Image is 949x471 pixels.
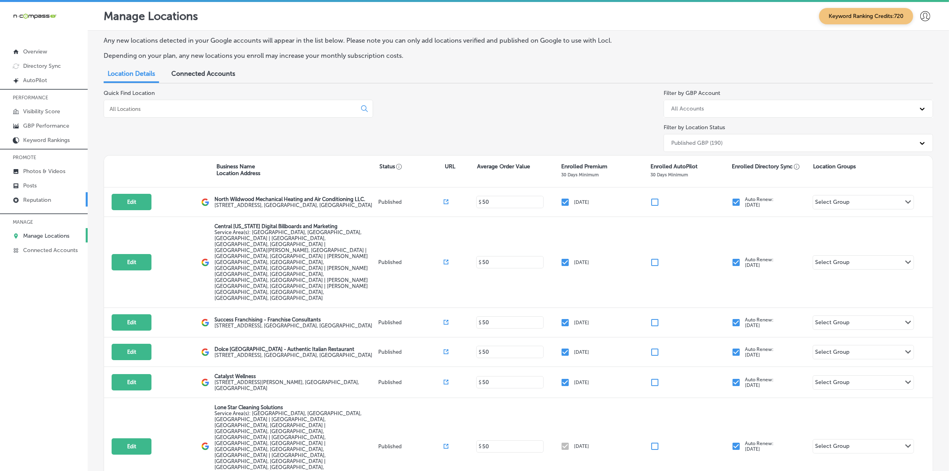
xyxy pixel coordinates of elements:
[201,348,209,356] img: logo
[819,8,913,24] span: Keyword Ranking Credits: 720
[664,90,720,97] label: Filter by GBP Account
[574,320,589,325] p: [DATE]
[23,137,70,144] p: Keyword Rankings
[23,77,47,84] p: AutoPilot
[201,378,209,386] img: logo
[216,163,260,177] p: Business Name Location Address
[378,319,444,325] p: Published
[479,443,481,449] p: $
[23,197,51,203] p: Reputation
[214,323,372,329] label: [STREET_ADDRESS] , [GEOGRAPHIC_DATA], [GEOGRAPHIC_DATA]
[214,196,372,202] p: North Wildwood Mechanical Heating and Air Conditioning LLC.
[815,379,849,388] div: Select Group
[378,443,444,449] p: Published
[109,105,355,112] input: All Locations
[112,314,151,331] button: Edit
[815,349,849,358] div: Select Group
[664,124,725,131] label: Filter by Location Status
[574,260,589,265] p: [DATE]
[445,163,455,170] p: URL
[378,349,444,355] p: Published
[112,374,151,390] button: Edit
[23,168,65,175] p: Photos & Videos
[104,37,643,44] p: Any new locations detected in your Google accounts will appear in the list below. Please note you...
[214,229,368,301] span: Orlando, FL, USA | Kissimmee, FL, USA | Meadow Woods, FL 32824, USA | Hunters Creek, FL 32837, US...
[214,404,376,410] p: Lone Star Cleaning Solutions
[104,90,155,97] label: Quick Find Location
[561,172,599,177] p: 30 Days Minimum
[23,122,69,129] p: GBP Performance
[214,223,376,229] p: Central [US_STATE] Digital Billboards and Marketing
[171,70,235,77] span: Connected Accounts
[815,199,849,208] div: Select Group
[745,197,774,208] p: Auto Renew: [DATE]
[745,377,774,388] p: Auto Renew: [DATE]
[214,202,372,208] label: [STREET_ADDRESS] , [GEOGRAPHIC_DATA], [GEOGRAPHIC_DATA]
[104,52,643,59] p: Depending on your plan, any new locations you enroll may increase your monthly subscription costs.
[477,163,530,170] p: Average Order Value
[378,199,444,205] p: Published
[574,380,589,385] p: [DATE]
[214,352,372,358] label: [STREET_ADDRESS] , [GEOGRAPHIC_DATA], [GEOGRAPHIC_DATA]
[479,349,481,355] p: $
[201,442,209,450] img: logo
[379,163,445,170] p: Status
[479,380,481,385] p: $
[23,233,69,239] p: Manage Locations
[201,319,209,327] img: logo
[378,259,444,265] p: Published
[214,373,376,379] p: Catalyst Wellness
[23,48,47,55] p: Overview
[732,163,800,170] p: Enrolled Directory Sync
[214,379,376,391] label: [STREET_ADDRESS][PERSON_NAME] , [GEOGRAPHIC_DATA], [GEOGRAPHIC_DATA]
[815,319,849,328] div: Select Group
[479,320,481,325] p: $
[745,441,774,452] p: Auto Renew: [DATE]
[650,163,698,170] p: Enrolled AutoPilot
[650,172,688,177] p: 30 Days Minimum
[23,108,60,115] p: Visibility Score
[479,199,481,205] p: $
[574,349,589,355] p: [DATE]
[201,258,209,266] img: logo
[745,317,774,328] p: Auto Renew: [DATE]
[112,254,151,270] button: Edit
[574,199,589,205] p: [DATE]
[201,198,209,206] img: logo
[112,194,151,210] button: Edit
[214,346,372,352] p: Dolce [GEOGRAPHIC_DATA] - Authentic Italian Restaurant
[378,379,444,385] p: Published
[561,163,607,170] p: Enrolled Premium
[479,260,481,265] p: $
[108,70,155,77] span: Location Details
[815,259,849,268] div: Select Group
[112,344,151,360] button: Edit
[214,317,372,323] p: Success Franchising - Franchise Consultants
[813,163,856,170] p: Location Groups
[104,10,198,23] p: Manage Locations
[23,182,37,189] p: Posts
[671,140,723,146] div: Published GBP (190)
[745,257,774,268] p: Auto Renew: [DATE]
[815,443,849,452] div: Select Group
[671,105,704,112] div: All Accounts
[745,347,774,358] p: Auto Renew: [DATE]
[112,438,151,455] button: Edit
[23,247,78,254] p: Connected Accounts
[13,12,57,20] img: 660ab0bf-5cc7-4cb8-ba1c-48b5ae0f18e60NCTV_CLogo_TV_Black_-500x88.png
[574,443,589,449] p: [DATE]
[23,63,61,69] p: Directory Sync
